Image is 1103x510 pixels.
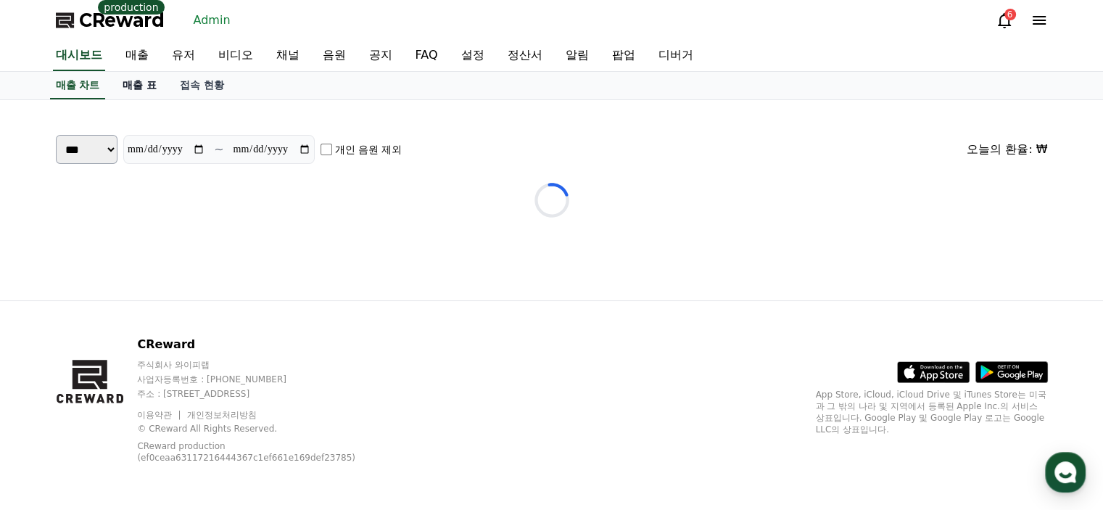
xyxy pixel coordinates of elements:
[215,411,250,423] span: Settings
[450,41,496,71] a: 설정
[50,72,106,99] a: 매출 차트
[554,41,600,71] a: 알림
[404,41,450,71] a: FAQ
[600,41,647,71] a: 팝업
[96,390,187,426] a: Messages
[996,12,1013,29] a: 6
[496,41,554,71] a: 정산서
[207,41,265,71] a: 비디오
[311,41,358,71] a: 음원
[137,440,369,464] p: CReward production (ef0ceaa63117216444367c1ef661e169def23785)
[137,423,392,435] p: © CReward All Rights Reserved.
[79,9,165,32] span: CReward
[187,390,278,426] a: Settings
[4,390,96,426] a: Home
[187,410,257,420] a: 개인정보처리방침
[53,41,105,71] a: 대시보드
[816,389,1048,435] p: App Store, iCloud, iCloud Drive 및 iTunes Store는 미국과 그 밖의 나라 및 지역에서 등록된 Apple Inc.의 서비스 상표입니다. Goo...
[188,9,236,32] a: Admin
[111,72,168,99] a: 매출 표
[168,72,236,99] a: 접속 현황
[265,41,311,71] a: 채널
[137,359,392,371] p: 주식회사 와이피랩
[160,41,207,71] a: 유저
[137,388,392,400] p: 주소 : [STREET_ADDRESS]
[114,41,160,71] a: 매출
[358,41,404,71] a: 공지
[56,9,165,32] a: CReward
[137,410,183,420] a: 이용약관
[137,336,392,353] p: CReward
[137,374,392,385] p: 사업자등록번호 : [PHONE_NUMBER]
[647,41,705,71] a: 디버거
[1004,9,1016,20] div: 6
[120,412,163,424] span: Messages
[37,411,62,423] span: Home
